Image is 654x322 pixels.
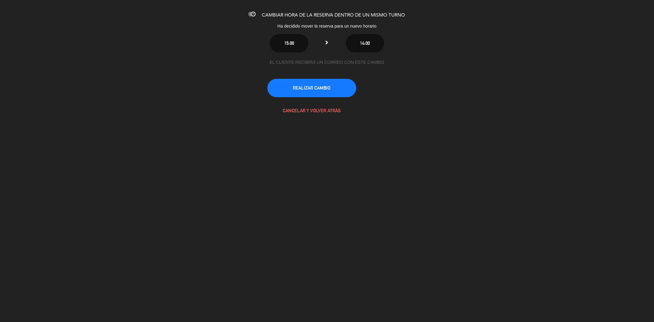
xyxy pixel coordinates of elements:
[262,13,405,18] span: CAMBIAR HORA DE LA RESERVA DENTRO DE UN MISMO TURNO
[360,40,370,46] span: 14:00
[284,40,294,46] span: 15:00
[270,34,308,52] button: 15:00
[267,102,356,120] button: CANCELAR Y VOLVER ATRÁS
[226,23,428,30] div: Ha decidido mover la reserva para un nuevo horario
[346,34,384,52] button: 14:00
[267,59,387,66] div: EL CLIENTE RECIBIRÁ UN CORREO CON ESTE CAMBIO
[267,79,356,97] button: REALIZAR CAMBIO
